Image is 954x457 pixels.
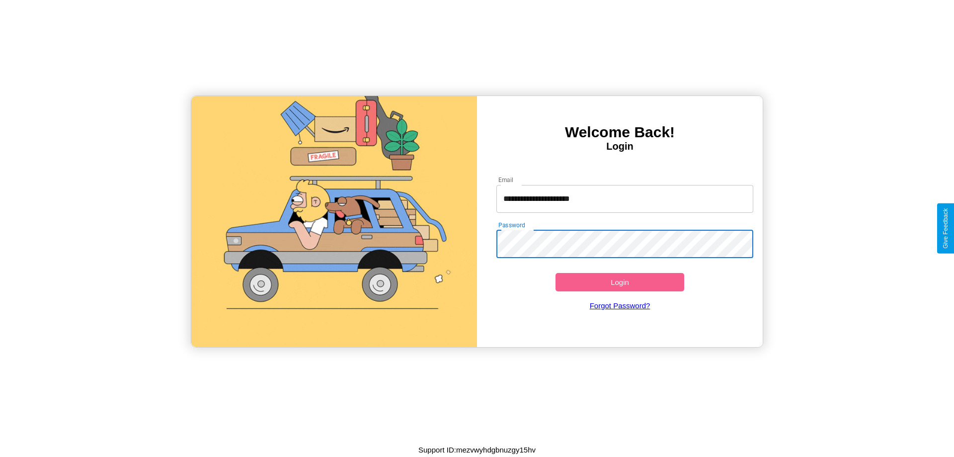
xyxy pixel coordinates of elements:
[498,221,525,229] label: Password
[491,291,749,320] a: Forgot Password?
[498,176,514,184] label: Email
[477,141,763,152] h4: Login
[556,273,684,291] button: Login
[942,208,949,249] div: Give Feedback
[191,96,477,347] img: gif
[418,443,536,457] p: Support ID: mezvwyhdgbnuzgy15hv
[477,124,763,141] h3: Welcome Back!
